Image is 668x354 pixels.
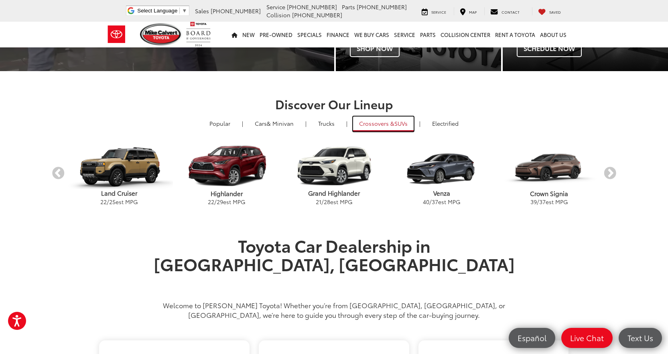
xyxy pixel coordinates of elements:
p: Grand Highlander [280,189,388,197]
p: Crown Signia [495,189,603,198]
img: Toyota Highlander [175,144,278,188]
span: 28 [324,198,330,206]
li: | [417,119,422,127]
a: SUVs [353,117,414,131]
h2: Discover Our Lineup [51,97,617,110]
p: Highlander [173,189,280,198]
span: Shop Now [350,40,400,57]
span: Live Chat [566,333,608,343]
a: My Saved Vehicles [532,7,567,15]
span: [PHONE_NUMBER] [357,3,407,11]
span: 39 [530,198,537,206]
span: Service [431,9,446,14]
a: Collision Center [438,22,493,47]
a: Live Chat [561,328,613,348]
span: 21 [316,198,321,206]
a: Home [229,22,240,47]
a: Service [392,22,418,47]
a: Text Us [619,328,662,348]
p: / est MPG [280,198,388,206]
img: Toyota Venza [390,144,493,188]
li: | [344,119,349,127]
span: Español [514,333,550,343]
span: 22 [100,198,107,206]
a: Cars [249,117,300,130]
img: Mike Calvert Toyota [140,23,183,45]
p: / est MPG [173,198,280,206]
span: ​ [179,8,180,14]
a: Specials [295,22,324,47]
span: 25 [109,198,116,206]
span: Crossovers & [359,119,394,127]
a: Contact [484,7,526,15]
a: Pre-Owned [257,22,295,47]
a: Trucks [312,117,341,130]
p: Land Cruiser [65,189,173,197]
p: Venza [388,189,495,197]
span: 37 [539,198,546,206]
a: WE BUY CARS [352,22,392,47]
aside: carousel [51,137,617,210]
span: [PHONE_NUMBER] [292,11,342,19]
a: Electrified [426,117,465,130]
span: Text Us [623,333,657,343]
img: Toyota [102,21,132,47]
img: Toyota Land Cruiser [65,143,173,189]
span: Collision [266,11,290,19]
p: / est MPG [495,198,603,206]
button: Next [603,166,617,180]
li: | [240,119,245,127]
span: Contact [502,9,520,14]
h1: Toyota Car Dealership in [GEOGRAPHIC_DATA], [GEOGRAPHIC_DATA] [148,236,521,292]
a: About Us [538,22,569,47]
a: Service [416,7,452,15]
span: [PHONE_NUMBER] [211,7,261,15]
img: Toyota Crown Signia [498,144,600,188]
span: Service [266,3,285,11]
span: 22 [208,198,214,206]
p: / est MPG [388,198,495,206]
span: Saved [549,9,561,14]
span: Select Language [137,8,177,14]
a: Español [509,328,555,348]
span: Map [469,9,477,14]
a: Parts [418,22,438,47]
button: Previous [51,166,65,180]
span: Parts [342,3,355,11]
p: / est MPG [65,198,173,206]
a: New [240,22,257,47]
li: | [303,119,309,127]
span: 29 [217,198,223,206]
a: Rent a Toyota [493,22,538,47]
a: Finance [324,22,352,47]
span: Sales [195,7,209,15]
img: Toyota Grand Highlander [283,144,385,188]
span: [PHONE_NUMBER] [287,3,337,11]
a: Map [454,7,483,15]
span: 37 [432,198,438,206]
span: Schedule Now [517,40,582,57]
p: Welcome to [PERSON_NAME] Toyota! Whether you’re from [GEOGRAPHIC_DATA], [GEOGRAPHIC_DATA], or [GE... [148,300,521,319]
span: 40 [423,198,429,206]
span: & Minivan [267,119,294,127]
span: ▼ [182,8,187,14]
a: Popular [203,117,236,130]
a: Select Language​ [137,8,187,14]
